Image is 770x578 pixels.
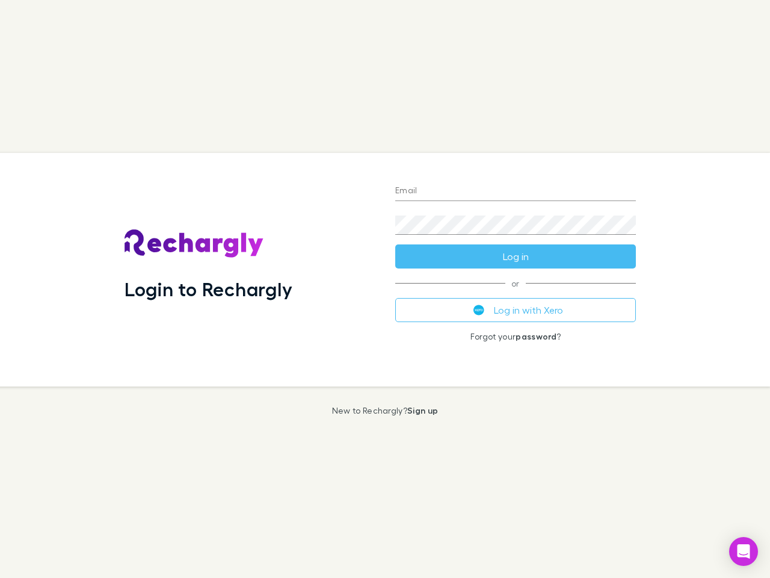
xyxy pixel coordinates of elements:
a: password [516,331,556,341]
img: Rechargly's Logo [125,229,264,258]
button: Log in [395,244,636,269]
div: Open Intercom Messenger [729,537,758,566]
a: Sign up [407,405,438,415]
p: New to Rechargly? [332,406,439,415]
p: Forgot your ? [395,332,636,341]
img: Xero's logo [473,305,484,315]
h1: Login to Rechargly [125,278,292,300]
button: Log in with Xero [395,298,636,322]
